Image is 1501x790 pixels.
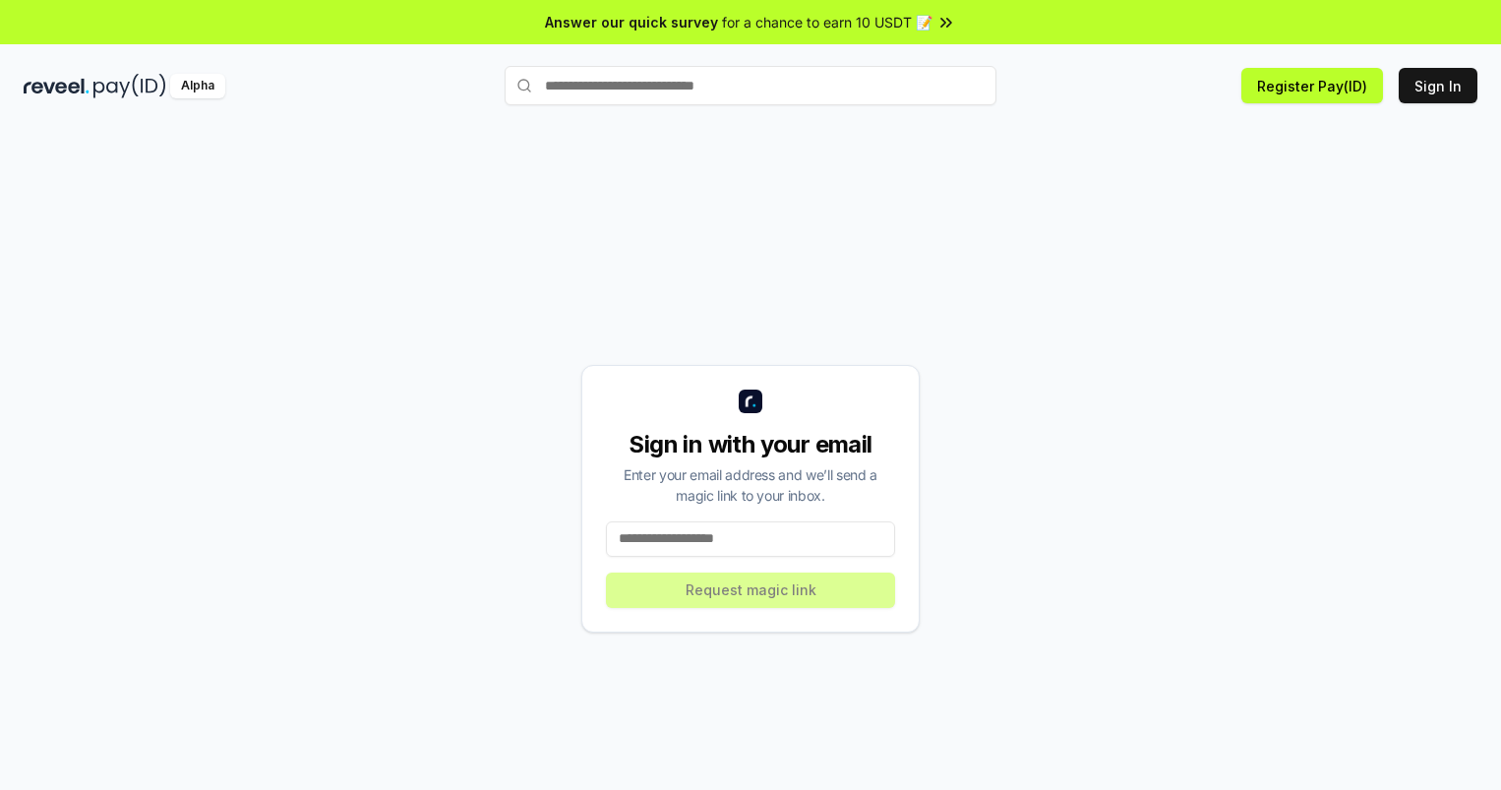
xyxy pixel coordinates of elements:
div: Alpha [170,74,225,98]
span: Answer our quick survey [545,12,718,32]
button: Sign In [1399,68,1477,103]
img: pay_id [93,74,166,98]
button: Register Pay(ID) [1241,68,1383,103]
img: logo_small [739,390,762,413]
div: Enter your email address and we’ll send a magic link to your inbox. [606,464,895,506]
img: reveel_dark [24,74,90,98]
div: Sign in with your email [606,429,895,460]
span: for a chance to earn 10 USDT 📝 [722,12,932,32]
